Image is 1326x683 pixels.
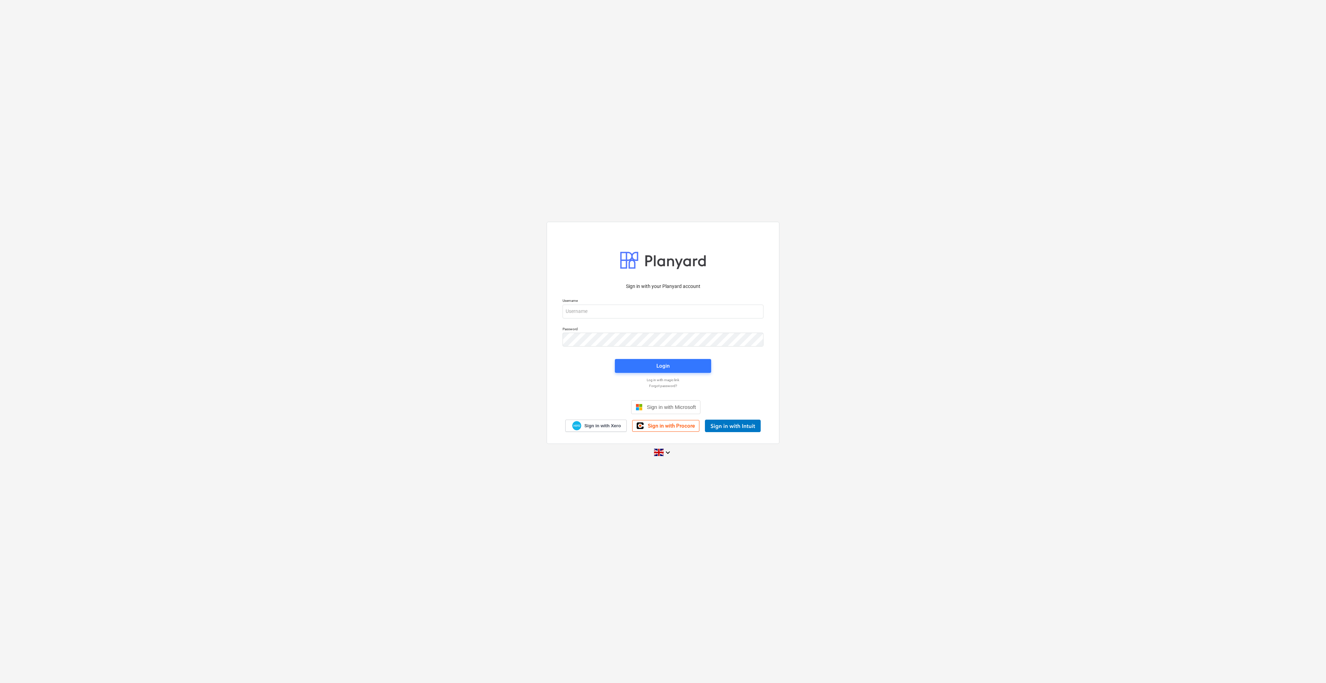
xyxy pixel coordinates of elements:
i: keyboard_arrow_down [664,448,672,457]
a: Sign in with Xero [565,420,627,432]
img: Microsoft logo [636,404,643,411]
img: Xero logo [572,421,581,430]
p: Sign in with your Planyard account [563,283,763,290]
a: Sign in with Procore [632,420,699,432]
button: Login [615,359,711,373]
span: Sign in with Procore [648,423,695,429]
p: Password [563,327,763,333]
a: Log in with magic link [559,378,767,382]
p: Username [563,298,763,304]
span: Sign in with Xero [584,423,621,429]
a: Forgot password? [559,384,767,388]
div: Login [656,361,670,370]
input: Username [563,305,763,318]
span: Sign in with Microsoft [647,404,696,410]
